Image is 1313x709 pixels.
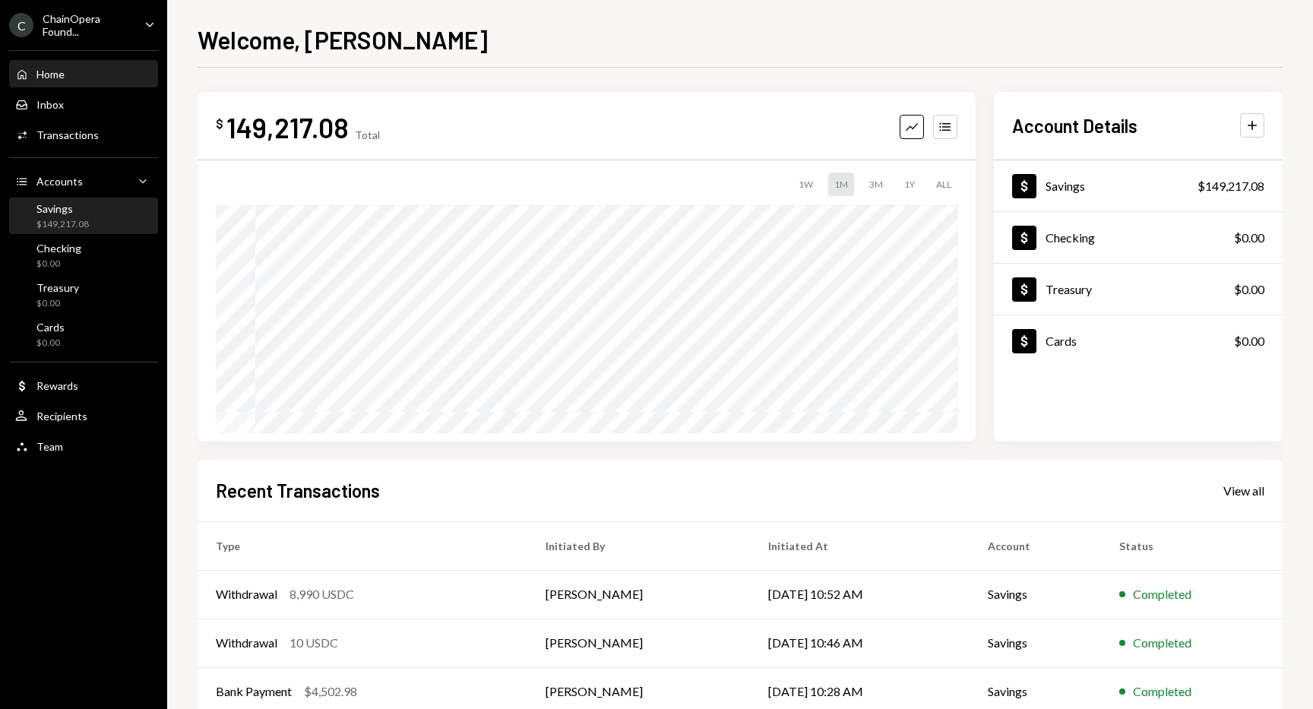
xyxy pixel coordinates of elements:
a: Cards$0.00 [994,315,1283,366]
div: Team [36,440,63,453]
div: Checking [36,242,81,255]
div: Withdrawal [216,634,277,652]
a: Cards$0.00 [9,316,158,353]
th: Account [970,521,1101,570]
div: 1Y [898,173,921,196]
div: 3M [863,173,889,196]
div: $ [216,116,223,131]
a: Treasury$0.00 [9,277,158,313]
div: Rewards [36,379,78,392]
div: $0.00 [36,337,65,350]
a: Savings$149,217.08 [994,160,1283,211]
div: Treasury [1046,282,1092,296]
td: Savings [970,619,1101,667]
div: $0.00 [1234,280,1264,299]
div: 149,217.08 [226,110,349,144]
td: [PERSON_NAME] [527,570,751,619]
div: Total [355,128,380,141]
a: Rewards [9,372,158,399]
div: $0.00 [1234,332,1264,350]
div: Treasury [36,281,79,294]
div: Inbox [36,98,64,111]
div: Recipients [36,410,87,423]
a: Checking$0.00 [9,237,158,274]
a: Recipients [9,402,158,429]
a: Treasury$0.00 [994,264,1283,315]
div: $0.00 [36,297,79,310]
div: Completed [1133,634,1191,652]
div: Savings [36,202,89,215]
div: Home [36,68,65,81]
td: [DATE] 10:46 AM [750,619,970,667]
a: Savings$149,217.08 [9,198,158,234]
a: Home [9,60,158,87]
th: Status [1101,521,1283,570]
h2: Recent Transactions [216,478,380,503]
th: Initiated At [750,521,970,570]
div: Completed [1133,682,1191,701]
div: 8,990 USDC [289,585,354,603]
a: Team [9,432,158,460]
a: Accounts [9,167,158,195]
div: ChainOpera Found... [43,12,132,38]
div: Cards [36,321,65,334]
td: [DATE] 10:52 AM [750,570,970,619]
div: Savings [1046,179,1085,193]
a: Transactions [9,121,158,148]
div: C [9,13,33,37]
td: Savings [970,570,1101,619]
div: 1W [793,173,819,196]
div: Bank Payment [216,682,292,701]
div: ALL [930,173,957,196]
div: Completed [1133,585,1191,603]
div: 10 USDC [289,634,338,652]
a: Inbox [9,90,158,118]
div: $0.00 [1234,229,1264,247]
div: Accounts [36,175,83,188]
th: Initiated By [527,521,751,570]
a: Checking$0.00 [994,212,1283,263]
div: Cards [1046,334,1077,348]
div: View all [1223,483,1264,499]
h1: Welcome, [PERSON_NAME] [198,24,488,55]
a: View all [1223,482,1264,499]
div: Withdrawal [216,585,277,603]
td: [PERSON_NAME] [527,619,751,667]
div: $149,217.08 [36,218,89,231]
div: $0.00 [36,258,81,271]
div: $4,502.98 [304,682,357,701]
h2: Account Details [1012,113,1137,138]
div: 1M [828,173,854,196]
th: Type [198,521,527,570]
div: $149,217.08 [1198,177,1264,195]
div: Transactions [36,128,99,141]
div: Checking [1046,230,1095,245]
